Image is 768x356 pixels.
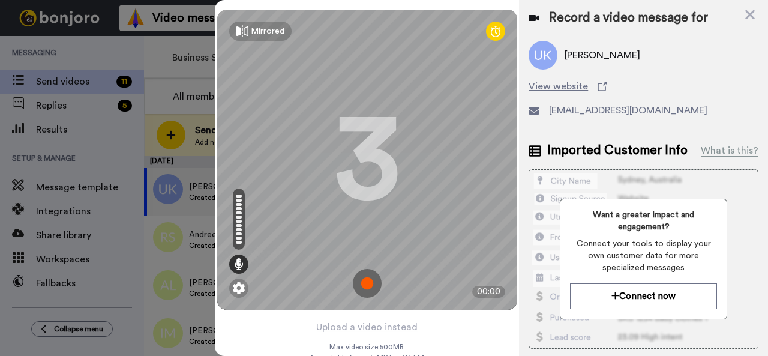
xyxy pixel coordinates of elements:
[313,319,421,335] button: Upload a video instead
[330,342,404,352] span: Max video size: 500 MB
[233,282,245,294] img: ic_gear.svg
[570,238,717,274] span: Connect your tools to display your own customer data for more specialized messages
[547,142,688,160] span: Imported Customer Info
[549,103,707,118] span: [EMAIL_ADDRESS][DOMAIN_NAME]
[472,286,505,298] div: 00:00
[570,209,717,233] span: Want a greater impact and engagement?
[334,115,400,205] div: 3
[570,283,717,309] button: Connect now
[701,143,758,158] div: What is this?
[529,79,758,94] a: View website
[529,79,588,94] span: View website
[353,269,382,298] img: ic_record_start.svg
